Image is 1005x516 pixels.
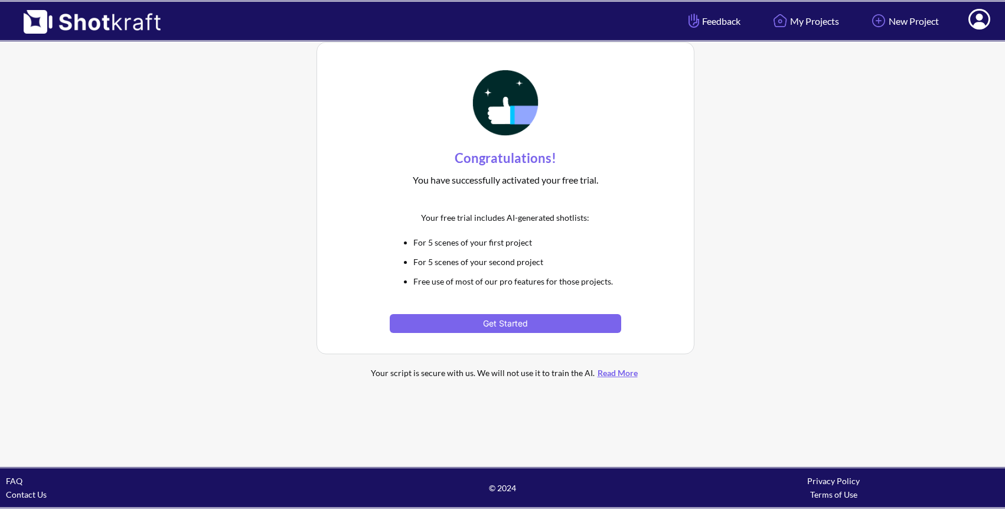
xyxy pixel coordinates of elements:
img: Thumbs Up Icon [469,66,542,139]
a: My Projects [761,5,848,37]
div: You have successfully activated your free trial. [390,170,621,190]
img: Hand Icon [686,11,702,31]
li: For 5 scenes of your second project [413,255,621,269]
a: Read More [595,368,641,378]
button: Get Started [390,314,621,333]
div: Privacy Policy [668,474,999,488]
a: New Project [860,5,948,37]
div: Congratulations! [390,146,621,170]
img: Add Icon [869,11,889,31]
span: Feedback [686,14,740,28]
div: Your free trial includes AI-generated shotlists: [390,208,621,227]
li: For 5 scenes of your first project [413,236,621,249]
li: Free use of most of our pro features for those projects. [413,275,621,288]
img: Home Icon [770,11,790,31]
span: © 2024 [337,481,668,495]
a: FAQ [6,476,22,486]
div: Your script is secure with us. We will not use it to train the AI. [346,366,665,380]
div: Terms of Use [668,488,999,501]
a: Contact Us [6,489,47,499]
